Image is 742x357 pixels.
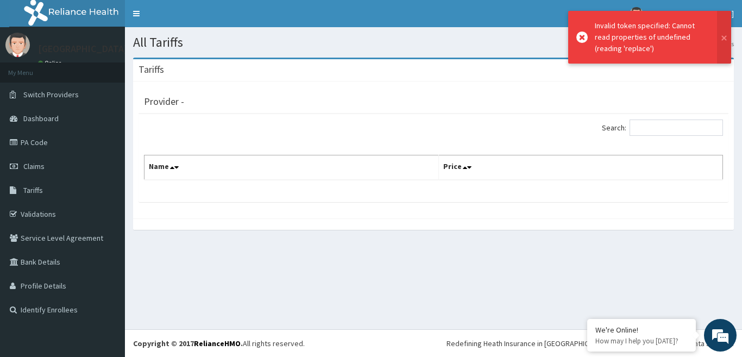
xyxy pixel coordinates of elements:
img: User Image [5,33,30,57]
th: Name [144,155,439,180]
span: Tariffs [23,185,43,195]
div: We're Online! [595,325,688,335]
th: Price [439,155,723,180]
a: Online [38,59,64,67]
div: Invalid token specified: Cannot read properties of undefined (reading 'replace') [595,20,707,54]
footer: All rights reserved. [125,329,742,357]
img: User Image [630,7,643,21]
strong: Copyright © 2017 . [133,339,243,348]
input: Search: [630,120,723,136]
label: Search: [602,120,723,136]
p: [GEOGRAPHIC_DATA] [38,44,128,54]
p: How may I help you today? [595,336,688,346]
span: Ifako [GEOGRAPHIC_DATA] [650,9,734,18]
h3: Provider - [144,97,184,107]
h1: All Tariffs [133,35,734,49]
span: Switch Providers [23,90,79,99]
h3: Tariffs [139,65,164,74]
span: Dashboard [23,114,59,123]
div: Redefining Heath Insurance in [GEOGRAPHIC_DATA] using Telemedicine and Data Science! [447,338,734,349]
span: Claims [23,161,45,171]
a: RelianceHMO [194,339,241,348]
